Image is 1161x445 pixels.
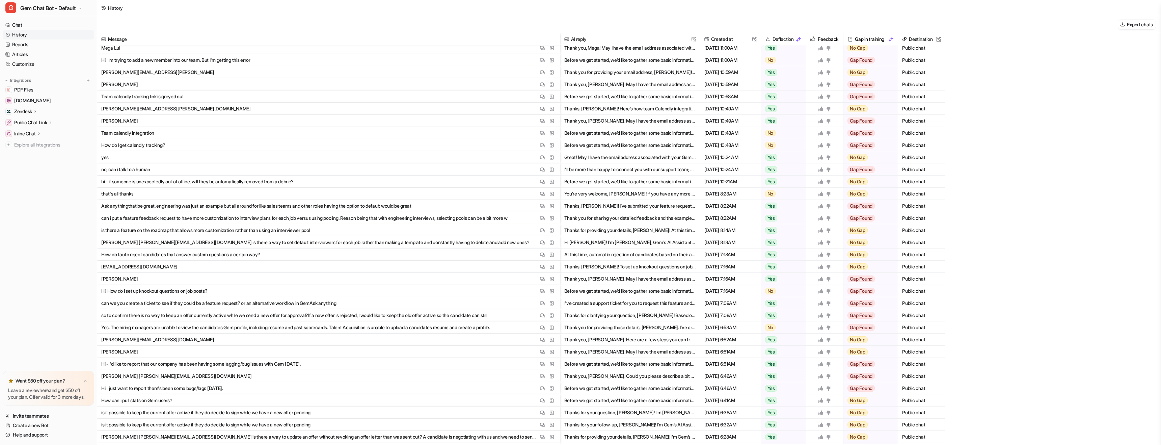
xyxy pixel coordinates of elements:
button: No [761,127,803,139]
button: Before we get started, we’d like to gather some basic information to help us identify your accoun... [564,394,696,407]
span: Yes [765,409,777,416]
span: Message [100,33,557,45]
p: How do I get calendly tracking? [101,139,165,151]
span: Yes [765,154,777,161]
span: Public chat [901,285,942,297]
button: Thank you for providing those details, [PERSON_NAME]. I’ve created a support ticket for you so ou... [564,321,696,334]
button: Thank you for sharing your detailed feedback and the example, [PERSON_NAME]. I understand how hav... [564,212,696,224]
span: No Gap [847,239,868,246]
p: Mega Lui [101,42,120,54]
span: Public chat [901,127,942,139]
p: [PERSON_NAME] [PERSON_NAME][EMAIL_ADDRESS][DOMAIN_NAME] is there a way to set default interviewer... [101,236,530,248]
span: [DATE] 10:49AM [703,103,758,115]
h2: Feedback [818,33,838,45]
button: Gap Found [843,139,893,151]
p: [EMAIL_ADDRESS][DOMAIN_NAME] [101,261,178,273]
p: Ask anythingthat be great. engineering was just an example but all around for like sales teams an... [101,200,411,212]
button: Gap Found [843,285,893,297]
span: Public chat [901,103,942,115]
span: Gap Found [847,324,875,331]
button: Gap Found [843,115,893,127]
span: No Gap [847,227,868,234]
button: Thank you, [PERSON_NAME]! Could you please describe a bit more about the bugs or lags you experie... [564,370,696,382]
button: Thank you, [PERSON_NAME]! May I have the email address associated with your Gem account? [564,273,696,285]
span: Public chat [901,139,942,151]
span: Public chat [901,346,942,358]
p: Hi - I'd like to report that our company has been having some lagging/bug issues with Gem [DATE]. [101,358,301,370]
button: Before we get started, we’d like to gather some basic information to help us identify your accoun... [564,358,696,370]
span: No Gap [847,105,868,112]
button: Before we get started, we’d like to gather some basic information to help us identify your accoun... [564,139,696,151]
button: Thanks for providing your details, [PERSON_NAME]! At this time, Gem does not offer a feature that... [564,224,696,236]
span: No Gap [847,190,868,197]
span: No Gap [847,178,868,185]
a: Customize [3,59,94,69]
a: status.gem.com[DOMAIN_NAME] [3,96,94,105]
p: [PERSON_NAME][EMAIL_ADDRESS][DOMAIN_NAME] [101,334,214,346]
span: Gap Found [847,142,875,149]
p: Zendesk [14,108,32,115]
button: Yes [761,407,803,419]
span: No [765,190,776,197]
span: [DATE] 7:16AM [703,273,758,285]
button: Thanks for your follow-up, [PERSON_NAME]! I’m Gem’s AI Assistant. Currently, Gem ATS does not sup... [564,419,696,431]
span: [DATE] 8:13AM [703,236,758,248]
span: Public chat [901,176,942,188]
span: Public chat [901,248,942,261]
button: I've created a support ticket for you to request this feature and to see if there are any alterna... [564,297,696,309]
button: Export chats [1118,20,1156,29]
span: Public chat [901,188,942,200]
span: Destination [901,33,942,45]
span: Public chat [901,382,942,394]
button: Yes [761,212,803,224]
button: No Gap [843,151,893,163]
img: menu_add.svg [86,78,90,83]
span: Public chat [901,334,942,346]
span: Created at [703,33,758,45]
span: Yes [765,434,777,440]
a: Explore all integrations [3,140,94,150]
span: Yes [765,227,777,234]
span: [DATE] 6:51AM [703,358,758,370]
span: Gap Found [847,93,875,100]
button: Before we get started, we’d like to gather some basic information to help us identify your accoun... [564,382,696,394]
img: expand menu [4,78,9,83]
span: [DATE] 10:24AM [703,163,758,176]
span: No Gap [847,397,868,404]
span: No Gap [847,348,868,355]
span: Yes [765,166,777,173]
p: Hi! How do I set up knockout questions on job posts? [101,285,207,297]
span: [DATE] 10:59AM [703,78,758,90]
span: [DATE] 6:52AM [703,334,758,346]
button: No Gap [843,394,893,407]
button: Gap Found [843,127,893,139]
button: Thanks for providing your details, [PERSON_NAME]! I’m Gem’s AI Assistant, here to help with your ... [564,431,696,443]
button: Before we get started, we’d like to gather some basic information to help us identify your accoun... [564,54,696,66]
p: [PERSON_NAME] [101,273,138,285]
a: Invite teammates [3,411,94,421]
span: Public chat [901,394,942,407]
span: [DATE] 11:00AM [703,54,758,66]
button: Yes [761,90,803,103]
span: Public chat [901,224,942,236]
button: No Gap [843,407,893,419]
a: Reports [3,40,94,49]
span: [DATE] 6:53AM [703,321,758,334]
button: Yes [761,346,803,358]
button: Yes [761,261,803,273]
span: Yes [765,203,777,209]
span: Public chat [901,151,942,163]
span: Gap Found [847,276,875,282]
span: [DATE] 6:28AM [703,431,758,443]
button: Thank you for providing your email address, [PERSON_NAME]! Let me check on the issue regarding th... [564,66,696,78]
img: star [8,378,13,384]
button: Thanks for clarifying your question, [PERSON_NAME]! Based on Gem ATS’s current functionality, the... [564,309,696,321]
span: Yes [765,348,777,355]
span: No [765,288,776,294]
button: Gap Found [843,309,893,321]
span: Yes [765,336,777,343]
span: No Gap [847,409,868,416]
span: Public chat [901,163,942,176]
span: Yes [765,178,777,185]
a: here [39,387,49,393]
